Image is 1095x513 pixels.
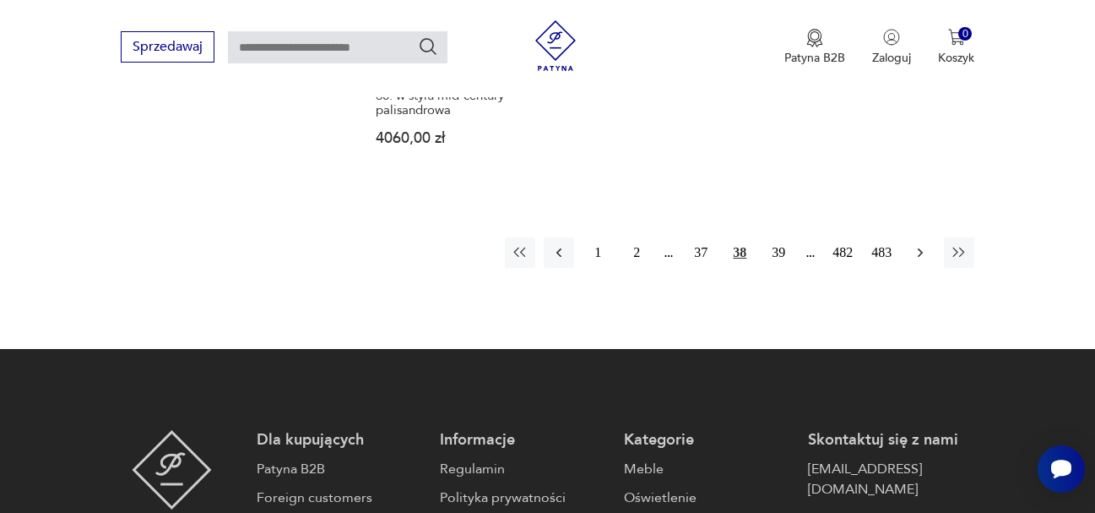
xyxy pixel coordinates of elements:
button: 38 [724,237,755,268]
a: Polityka prywatności [440,488,607,508]
a: Regulamin [440,459,607,479]
img: Patyna - sklep z meblami i dekoracjami vintage [132,430,212,510]
a: [EMAIL_ADDRESS][DOMAIN_NAME] [808,459,975,499]
a: Foreign customers [257,488,424,508]
iframe: Smartsupp widget button [1038,445,1085,493]
h3: Wysoka duńska komoda z lat 60. w stylu mid-century palisandrowa [376,74,551,117]
button: 483 [866,237,897,268]
p: Dla kupujących [257,430,424,450]
button: 39 [763,237,794,268]
a: Patyna B2B [257,459,424,479]
button: Sprzedawaj [121,31,214,63]
button: Zaloguj [872,29,911,66]
p: 4060,00 zł [376,131,551,145]
p: Koszyk [938,50,974,66]
button: Szukaj [418,36,438,57]
div: 0 [958,27,973,41]
button: 37 [686,237,716,268]
p: Zaloguj [872,50,911,66]
button: Patyna B2B [784,29,845,66]
a: Ikona medaluPatyna B2B [784,29,845,66]
img: Ikona koszyka [948,29,965,46]
a: Sprzedawaj [121,42,214,54]
img: Ikonka użytkownika [883,29,900,46]
p: Kategorie [624,430,791,450]
button: 1 [583,237,613,268]
p: Informacje [440,430,607,450]
button: 2 [621,237,652,268]
p: Patyna B2B [784,50,845,66]
p: Skontaktuj się z nami [808,430,975,450]
a: Meble [624,459,791,479]
a: Oświetlenie [624,488,791,508]
img: Ikona medalu [806,29,823,47]
img: Patyna - sklep z meblami i dekoracjami vintage [530,20,581,71]
button: 0Koszyk [938,29,974,66]
button: 482 [827,237,858,268]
